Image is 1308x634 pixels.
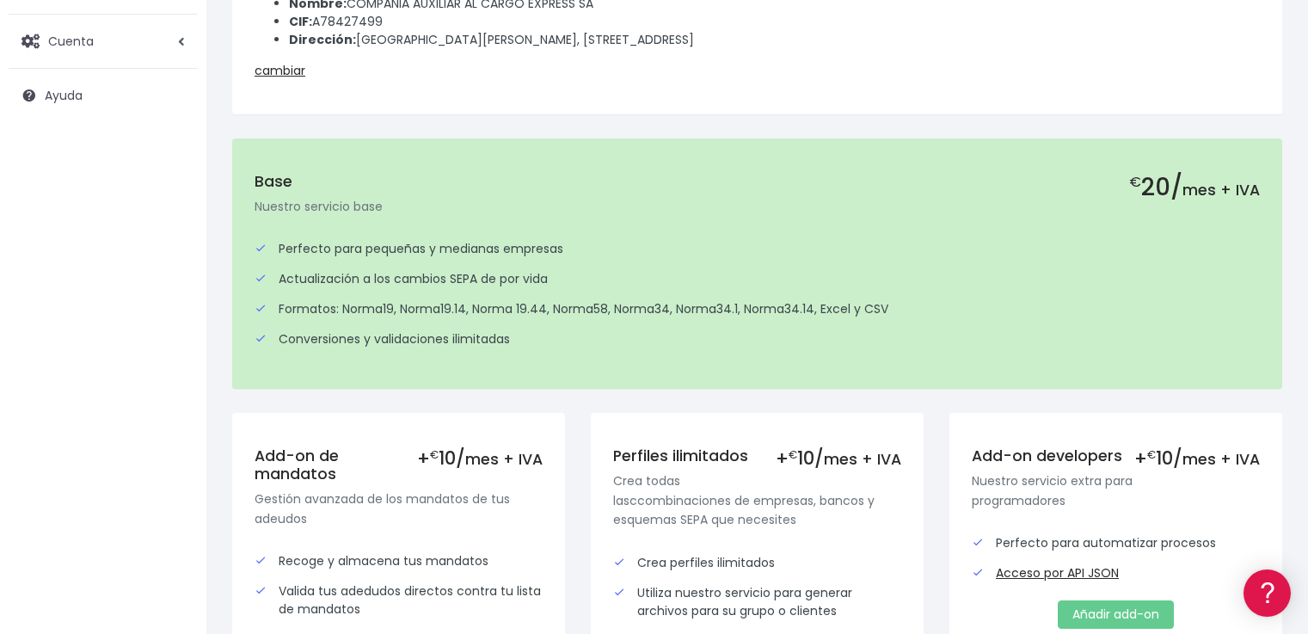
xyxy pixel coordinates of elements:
[17,218,327,244] a: Formatos
[17,190,327,206] div: Convertir ficheros
[255,197,1260,216] p: Nuestro servicio base
[789,447,797,462] small: €
[776,447,901,469] div: + 10/
[255,447,543,483] h5: Add-on de mandatos
[255,582,543,619] div: Valida tus adedudos directos contra tu lista de mandatos
[9,23,198,59] a: Cuenta
[17,271,327,298] a: Videotutoriales
[972,447,1260,465] h5: Add-on developers
[289,31,1260,49] li: [GEOGRAPHIC_DATA][PERSON_NAME], [STREET_ADDRESS]
[1129,173,1260,202] h2: 20/
[255,330,1260,348] div: Conversiones y validaciones ilimitadas
[17,342,327,358] div: Facturación
[17,120,327,136] div: Información general
[45,87,83,104] span: Ayuda
[996,564,1119,582] a: Acceso por API JSON
[1147,447,1156,462] small: €
[17,244,327,271] a: Problemas habituales
[17,440,327,466] a: API
[289,31,356,48] strong: Dirección:
[465,449,543,470] span: mes + IVA
[430,447,439,462] small: €
[972,471,1260,510] p: Nuestro servicio extra para programadores
[9,77,198,114] a: Ayuda
[417,447,543,469] div: + 10/
[17,460,327,490] button: Contáctanos
[289,13,312,30] strong: CIF:
[255,300,1260,318] div: Formatos: Norma19, Norma19.14, Norma 19.44, Norma58, Norma34, Norma34.1, Norma34.14, Excel y CSV
[255,62,305,79] a: cambiar
[236,496,331,512] a: POWERED BY ENCHANT
[255,270,1260,288] div: Actualización a los cambios SEPA de por vida
[17,369,327,396] a: General
[255,552,543,570] div: Recoge y almacena tus mandatos
[1134,447,1260,469] div: + 10/
[17,146,327,173] a: Información general
[17,413,327,429] div: Programadores
[255,240,1260,258] div: Perfecto para pequeñas y medianas empresas
[613,471,901,529] p: Crea todas lasccombinaciones de empresas, bancos y esquemas SEPA que necesites
[613,447,901,465] h5: Perfiles ilimitados
[17,298,327,324] a: Perfiles de empresas
[1129,171,1141,192] small: €
[613,584,901,620] div: Utiliza nuestro servicio para generar archivos para su grupo o clientes
[1182,180,1260,200] span: mes + IVA
[1058,600,1174,629] a: Añadir add-on
[972,534,1260,552] div: Perfecto para automatizar procesos
[255,173,1260,191] h5: Base
[1182,449,1260,470] span: mes + IVA
[255,489,543,528] p: Gestión avanzada de los mandatos de tus adeudos
[289,13,1260,31] li: A78427499
[613,554,901,572] div: Crea perfiles ilimitados
[824,449,901,470] span: mes + IVA
[48,32,94,49] span: Cuenta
